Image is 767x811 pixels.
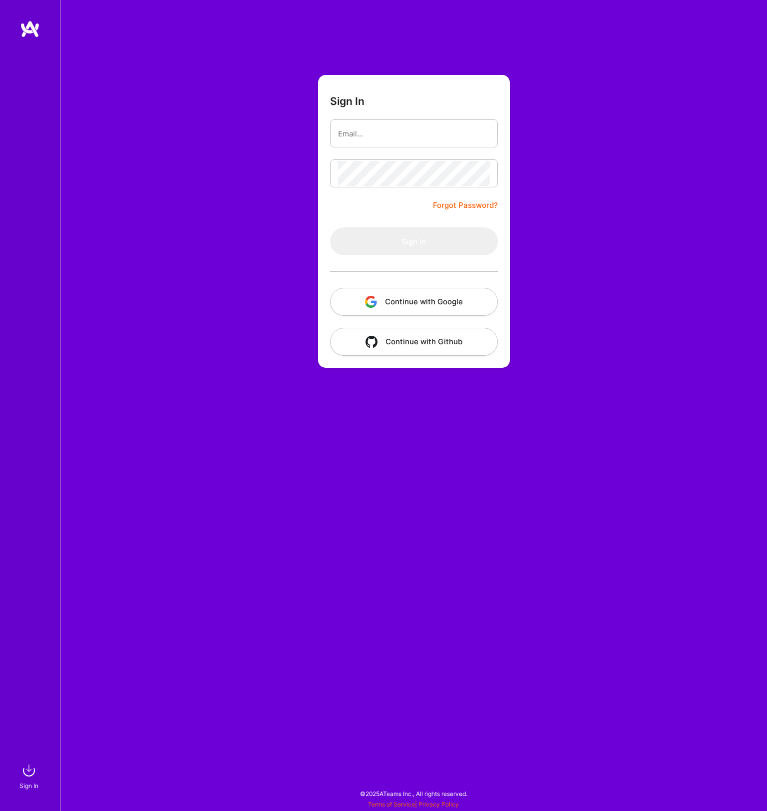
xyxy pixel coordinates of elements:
[19,761,39,781] img: sign in
[330,95,365,107] h3: Sign In
[338,121,490,146] input: Email...
[368,801,459,808] span: |
[330,227,498,255] button: Sign In
[433,199,498,211] a: Forgot Password?
[330,288,498,316] button: Continue with Google
[366,336,378,348] img: icon
[365,296,377,308] img: icon
[21,761,39,791] a: sign inSign In
[330,328,498,356] button: Continue with Github
[60,781,767,806] div: © 2025 ATeams Inc., All rights reserved.
[368,801,415,808] a: Terms of Service
[19,781,38,791] div: Sign In
[418,801,459,808] a: Privacy Policy
[20,20,40,38] img: logo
